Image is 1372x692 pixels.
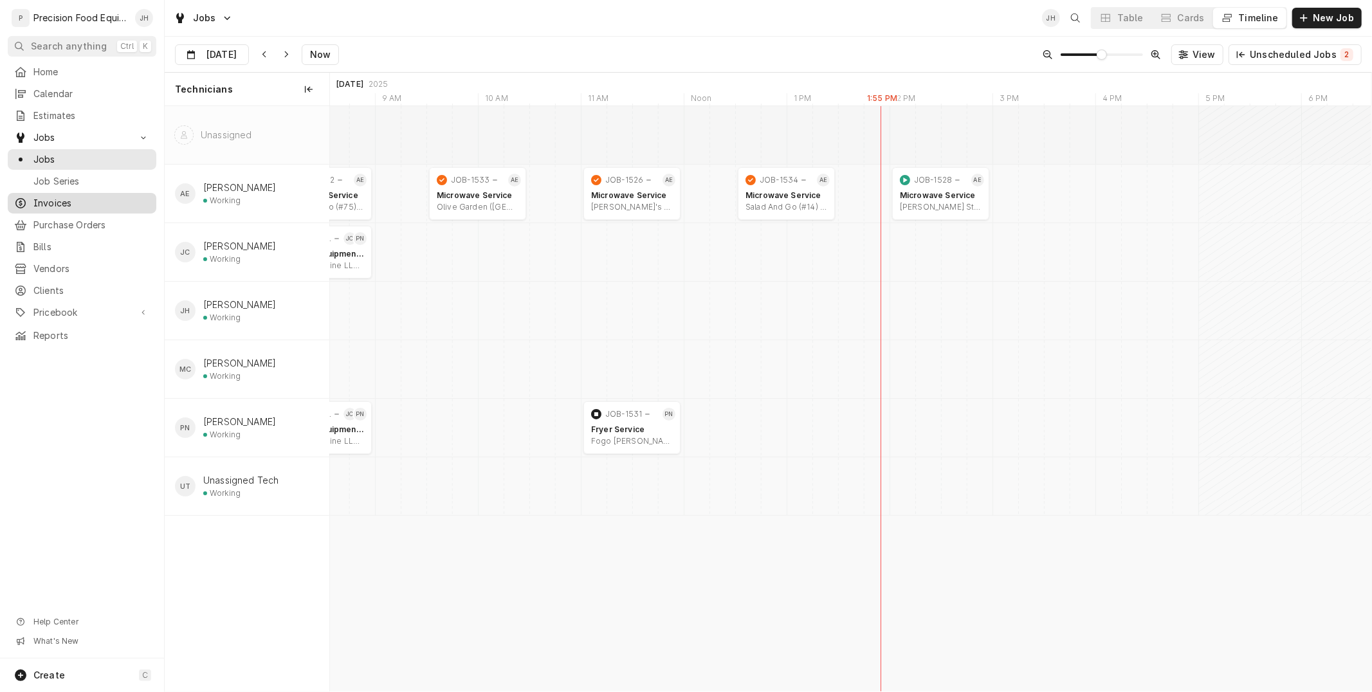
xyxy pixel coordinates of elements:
[8,613,156,631] a: Go to Help Center
[1343,50,1351,60] div: 2
[33,669,65,680] span: Create
[900,190,982,201] div: Microwave Service
[663,408,675,421] div: Pete Nielson's Avatar
[175,417,196,438] div: Pete Nielson's Avatar
[175,300,196,321] div: JH
[203,357,276,370] div: [PERSON_NAME]
[193,12,216,24] span: Jobs
[478,93,515,107] div: 10 AM
[33,241,150,253] span: Bills
[336,79,363,89] div: [DATE]
[165,106,329,691] div: left
[175,476,196,496] div: UT
[175,183,196,204] div: AE
[175,83,233,96] span: Technicians
[8,215,156,235] a: Purchase Orders
[203,240,276,253] div: [PERSON_NAME]
[8,193,156,214] a: Invoices
[210,254,241,264] div: Working
[169,8,238,28] a: Go to Jobs
[175,417,196,438] div: PN
[1042,9,1060,27] div: JH
[1190,48,1218,61] span: View
[307,48,333,61] span: Now
[437,190,518,201] div: Microwave Service
[120,41,134,51] span: Ctrl
[605,175,643,185] div: JOB-1526
[142,670,148,680] span: C
[8,62,156,82] a: Home
[135,9,153,27] div: JH
[33,66,150,78] span: Home
[354,232,367,245] div: Pete Nielson's Avatar
[8,259,156,279] a: Vendors
[343,232,356,245] div: JC
[143,41,148,51] span: K
[175,242,196,262] div: Jacob Cardenas's Avatar
[1198,93,1232,107] div: 5 PM
[1171,44,1224,65] button: View
[302,44,339,65] button: Now
[203,298,276,311] div: [PERSON_NAME]
[31,40,107,53] span: Search anything
[175,183,196,204] div: Anthony Ellinger's Avatar
[817,174,830,187] div: AE
[684,93,718,107] div: Noon
[354,174,367,187] div: AE
[175,359,196,379] div: MC
[210,430,241,440] div: Working
[591,424,673,435] div: Fryer Service
[890,93,922,107] div: 2 PM
[787,93,818,107] div: 1 PM
[8,237,156,257] a: Bills
[1229,44,1362,65] button: Unscheduled Jobs2
[591,436,673,446] div: Fogo [PERSON_NAME] | [GEOGRAPHIC_DATA], 85253
[33,197,150,210] span: Invoices
[210,313,241,323] div: Working
[8,149,156,170] a: Jobs
[330,106,1371,691] div: normal
[867,93,897,104] label: 1:55 PM
[8,280,156,301] a: Clients
[33,284,150,297] span: Clients
[437,202,518,212] div: Olive Garden ([GEOGRAPHIC_DATA]) | [GEOGRAPHIC_DATA], 85382
[8,171,156,192] a: Job Series
[343,408,356,421] div: Jacob Cardenas's Avatar
[817,174,830,187] div: Anthony Ellinger's Avatar
[8,105,156,126] a: Estimates
[8,127,156,148] a: Go to Jobs
[1065,8,1086,28] button: Open search
[343,232,356,245] div: Jacob Cardenas's Avatar
[33,262,150,275] span: Vendors
[1117,12,1144,24] div: Table
[375,93,408,107] div: 9 AM
[354,174,367,187] div: Anthony Ellinger's Avatar
[33,131,131,144] span: Jobs
[33,636,149,646] span: What's New
[1292,8,1362,28] button: New Job
[354,408,367,421] div: Pete Nielson's Avatar
[369,79,389,89] div: 2025
[508,174,521,187] div: Anthony Ellinger's Avatar
[8,325,156,346] a: Reports
[175,300,196,321] div: Jason Hertel's Avatar
[581,93,616,107] div: 11 AM
[8,302,156,323] a: Go to Pricebook
[663,408,675,421] div: PN
[175,476,196,496] div: Unassigned Tech's Avatar
[33,329,150,342] span: Reports
[605,409,642,419] div: JOB-1531
[591,202,673,212] div: [PERSON_NAME]'s (#02017) | [GEOGRAPHIC_DATA], 85027
[1042,9,1060,27] div: Jason Hertel's Avatar
[1250,48,1353,61] div: Unscheduled Jobs
[992,93,1026,107] div: 3 PM
[33,306,131,319] span: Pricebook
[1178,12,1205,24] div: Cards
[914,175,952,185] div: JOB-1528
[663,174,675,187] div: AE
[354,408,367,421] div: PN
[33,219,150,232] span: Purchase Orders
[8,84,156,104] a: Calendar
[343,408,356,421] div: JC
[175,242,196,262] div: JC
